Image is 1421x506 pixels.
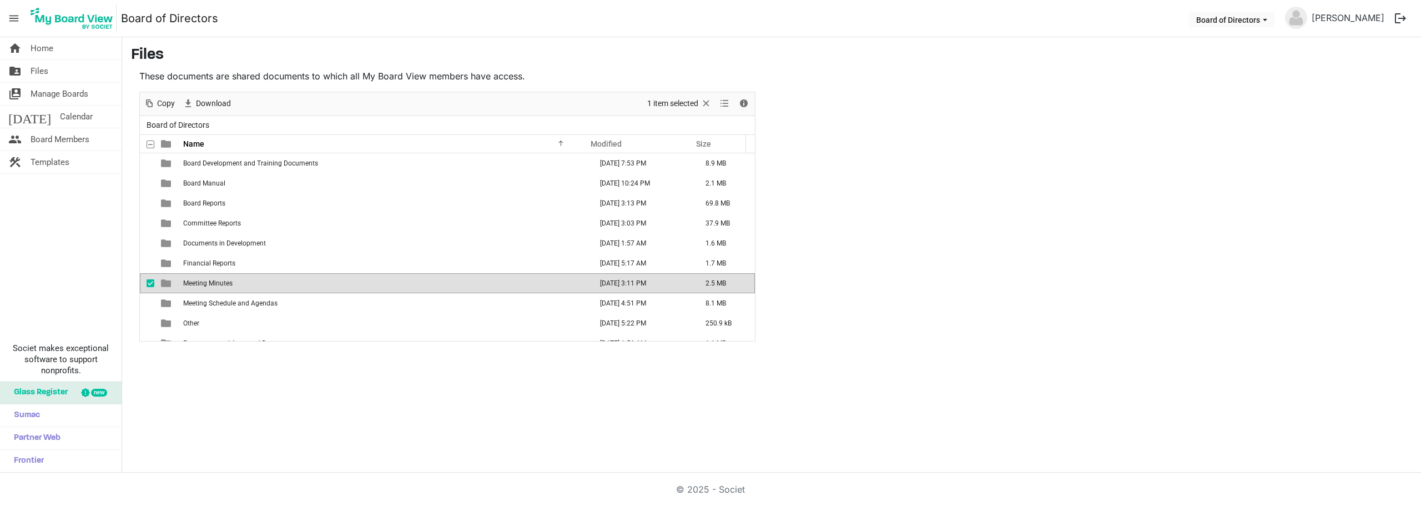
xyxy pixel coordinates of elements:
[183,279,233,287] span: Meeting Minutes
[154,273,180,293] td: is template cell column header type
[140,193,154,213] td: checkbox
[183,239,266,247] span: Documents in Development
[588,213,694,233] td: March 11, 2025 3:03 PM column header Modified
[183,139,204,148] span: Name
[8,404,40,427] span: Sumac
[131,46,1412,65] h3: Files
[183,339,296,347] span: Permanent and Approved Documents
[91,389,107,397] div: new
[715,92,734,116] div: View
[154,193,180,213] td: is template cell column header type
[31,60,48,82] span: Files
[643,92,715,116] div: Clear selection
[154,233,180,253] td: is template cell column header type
[180,153,588,173] td: Board Development and Training Documents is template cell column header Name
[154,173,180,193] td: is template cell column header type
[140,173,154,193] td: checkbox
[8,151,22,173] span: construction
[8,128,22,151] span: people
[646,97,699,111] span: 1 item selected
[694,193,755,213] td: 69.8 MB is template cell column header Size
[694,293,755,313] td: 8.1 MB is template cell column header Size
[588,193,694,213] td: August 07, 2025 3:13 PM column header Modified
[144,118,211,132] span: Board of Directors
[8,83,22,105] span: switch_account
[8,427,61,449] span: Partner Web
[180,173,588,193] td: Board Manual is template cell column header Name
[588,333,694,353] td: May 12, 2025 1:56 AM column header Modified
[1307,7,1389,29] a: [PERSON_NAME]
[140,333,154,353] td: checkbox
[694,253,755,273] td: 1.7 MB is template cell column header Size
[8,60,22,82] span: folder_shared
[696,139,711,148] span: Size
[5,343,117,376] span: Societ makes exceptional software to support nonprofits.
[694,213,755,233] td: 37.9 MB is template cell column header Size
[737,97,752,111] button: Details
[588,153,694,173] td: December 26, 2024 7:53 PM column header Modified
[183,219,241,227] span: Committee Reports
[180,313,588,333] td: Other is template cell column header Name
[140,92,179,116] div: Copy
[154,153,180,173] td: is template cell column header type
[140,213,154,233] td: checkbox
[31,37,53,59] span: Home
[140,233,154,253] td: checkbox
[27,4,117,32] img: My Board View Logo
[588,293,694,313] td: August 11, 2025 4:51 PM column header Modified
[588,173,694,193] td: January 07, 2025 10:24 PM column header Modified
[588,233,694,253] td: May 12, 2025 1:57 AM column header Modified
[179,92,235,116] div: Download
[139,69,755,83] p: These documents are shared documents to which all My Board View members have access.
[181,97,233,111] button: Download
[154,213,180,233] td: is template cell column header type
[140,313,154,333] td: checkbox
[183,179,225,187] span: Board Manual
[183,199,225,207] span: Board Reports
[154,333,180,353] td: is template cell column header type
[121,7,218,29] a: Board of Directors
[694,273,755,293] td: 2.5 MB is template cell column header Size
[183,299,278,307] span: Meeting Schedule and Agendas
[646,97,714,111] button: Selection
[588,313,694,333] td: December 09, 2024 5:22 PM column header Modified
[588,253,694,273] td: May 14, 2025 5:17 AM column header Modified
[183,319,199,327] span: Other
[140,153,154,173] td: checkbox
[694,313,755,333] td: 250.9 kB is template cell column header Size
[694,173,755,193] td: 2.1 MB is template cell column header Size
[183,159,318,167] span: Board Development and Training Documents
[694,153,755,173] td: 8.9 MB is template cell column header Size
[180,273,588,293] td: Meeting Minutes is template cell column header Name
[31,83,88,105] span: Manage Boards
[154,293,180,313] td: is template cell column header type
[140,253,154,273] td: checkbox
[1189,12,1274,27] button: Board of Directors dropdownbutton
[183,259,235,267] span: Financial Reports
[31,151,69,173] span: Templates
[154,313,180,333] td: is template cell column header type
[676,484,745,495] a: © 2025 - Societ
[3,8,24,29] span: menu
[31,128,89,151] span: Board Members
[180,193,588,213] td: Board Reports is template cell column header Name
[180,293,588,313] td: Meeting Schedule and Agendas is template cell column header Name
[140,293,154,313] td: checkbox
[142,97,177,111] button: Copy
[60,106,93,128] span: Calendar
[718,97,731,111] button: View dropdownbutton
[180,213,588,233] td: Committee Reports is template cell column header Name
[140,273,154,293] td: checkbox
[8,450,44,472] span: Frontier
[180,333,588,353] td: Permanent and Approved Documents is template cell column header Name
[8,382,68,404] span: Glass Register
[8,106,51,128] span: [DATE]
[180,253,588,273] td: Financial Reports is template cell column header Name
[694,333,755,353] td: 1.1 MB is template cell column header Size
[156,97,176,111] span: Copy
[180,233,588,253] td: Documents in Development is template cell column header Name
[1285,7,1307,29] img: no-profile-picture.svg
[694,233,755,253] td: 1.6 MB is template cell column header Size
[27,4,121,32] a: My Board View Logo
[154,253,180,273] td: is template cell column header type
